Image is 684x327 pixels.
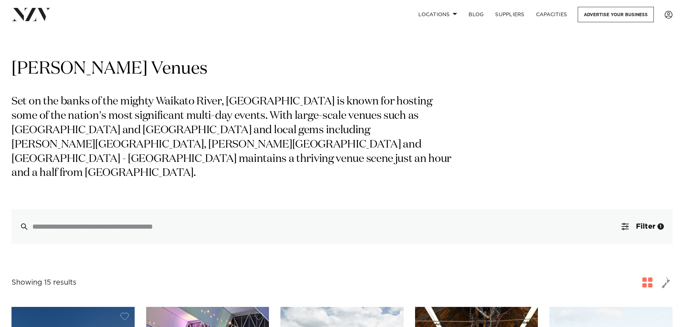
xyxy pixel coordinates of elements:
[11,277,76,288] div: Showing 15 results
[413,7,463,22] a: Locations
[578,7,654,22] a: Advertise your business
[636,223,655,230] span: Filter
[613,209,673,244] button: Filter1
[11,58,673,80] h1: [PERSON_NAME] Venues
[11,8,51,21] img: nzv-logo.png
[489,7,530,22] a: SUPPLIERS
[11,95,455,181] p: Set on the banks of the mighty Waikato River, [GEOGRAPHIC_DATA] is known for hosting some of the ...
[530,7,573,22] a: Capacities
[657,223,664,230] div: 1
[463,7,489,22] a: BLOG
